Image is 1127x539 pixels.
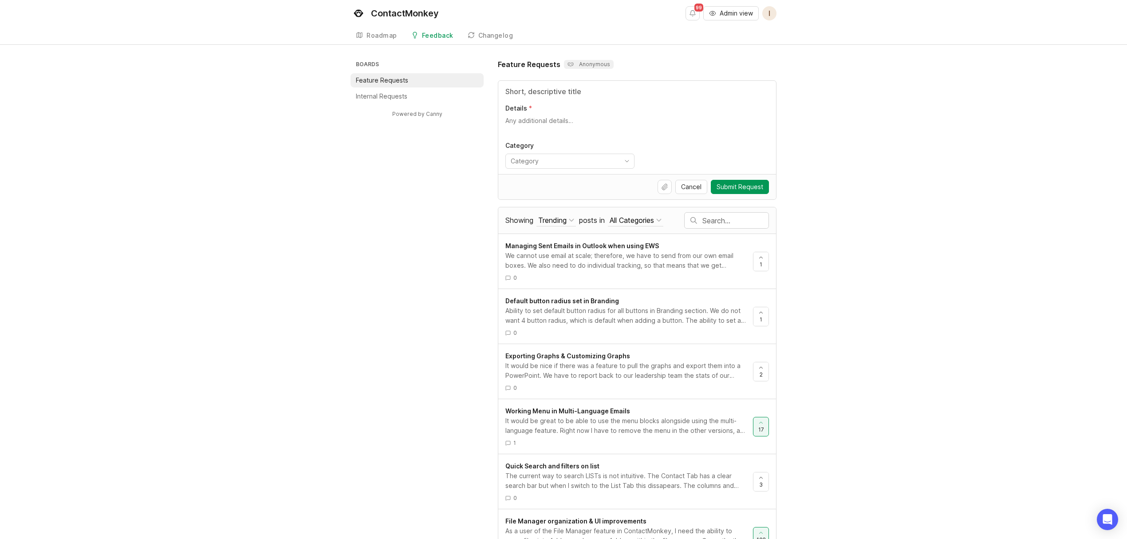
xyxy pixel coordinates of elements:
a: Roadmap [351,27,402,45]
div: Changelog [478,32,513,39]
button: 1 [753,307,769,326]
svg: toggle icon [620,158,634,165]
button: 2 [753,362,769,381]
div: All Categories [610,215,654,225]
div: Open Intercom Messenger [1097,509,1118,530]
div: Roadmap [366,32,397,39]
a: Internal Requests [351,89,484,103]
p: Details [505,104,527,113]
span: 0 [513,329,517,337]
span: 17 [758,426,764,433]
p: Feature Requests [356,76,408,85]
div: toggle menu [505,154,634,169]
span: 99 [694,4,703,12]
div: Ability to set default button radius for all buttons in Branding section. We do not want 4 button... [505,306,746,325]
div: Feedback [422,32,453,39]
span: Exporting Graphs & Customizing Graphs [505,352,630,360]
p: Category [505,141,634,150]
img: ContactMonkey logo [351,5,366,21]
span: 1 [760,261,762,268]
span: File Manager organization & UI improvements [505,517,646,525]
a: Managing Sent Emails in Outlook when using EWSWe cannot use email at scale; therefore, we have to... [505,241,753,281]
a: Quick Search and filters on listThe current way to search LISTs is not intuitive. The Contact Tab... [505,461,753,502]
p: Internal Requests [356,92,407,101]
button: I [762,6,776,20]
a: Feature Requests [351,73,484,87]
h1: Feature Requests [498,59,560,70]
span: 3 [759,481,763,488]
a: Default button radius set in BrandingAbility to set default button radius for all buttons in Bran... [505,296,753,337]
button: 3 [753,472,769,491]
span: Working Menu in Multi-Language Emails [505,407,630,415]
div: Trending [538,215,567,225]
button: Submit Request [711,180,769,194]
span: Submit Request [717,182,763,191]
input: Title [505,86,769,97]
button: Admin view [703,6,759,20]
div: We cannot use email at scale; therefore, we have to send from our own email boxes. We also need t... [505,251,746,270]
button: Upload file [658,180,672,194]
span: Quick Search and filters on list [505,462,599,470]
span: 0 [513,494,517,502]
a: Feedback [406,27,459,45]
button: posts in [608,214,663,226]
div: It would be nice if there was a feature to pull the graphs and export them into a PowerPoint. We ... [505,361,746,380]
div: The current way to search LISTs is not intuitive. The Contact Tab has a clear search bar but when... [505,471,746,491]
button: Notifications [686,6,700,20]
button: 1 [753,252,769,271]
span: I [768,8,770,19]
a: Changelog [462,27,519,45]
span: posts in [579,216,605,225]
h3: Boards [354,59,484,71]
span: 0 [513,274,517,281]
p: Anonymous [567,61,610,68]
span: Default button radius set in Branding [505,297,619,305]
span: Admin view [720,9,753,18]
input: Search… [702,216,768,226]
span: Cancel [681,182,701,191]
div: ContactMonkey [371,9,439,18]
a: Powered by Canny [391,109,444,119]
span: 0 [513,384,517,392]
button: 17 [753,417,769,436]
span: Showing [505,216,533,225]
button: Showing [536,214,576,226]
span: 1 [513,439,516,447]
textarea: Details [505,116,769,134]
span: 2 [760,371,763,378]
button: Cancel [675,180,707,194]
a: Working Menu in Multi-Language EmailsIt would be great to be able to use the menu blocks alongsid... [505,406,753,447]
a: Exporting Graphs & Customizing GraphsIt would be nice if there was a feature to pull the graphs a... [505,351,753,392]
div: It would be great to be able to use the menu blocks alongside using the multi-language feature. R... [505,416,746,436]
span: 1 [760,316,762,323]
span: Managing Sent Emails in Outlook when using EWS [505,242,659,250]
input: Category [511,156,619,166]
